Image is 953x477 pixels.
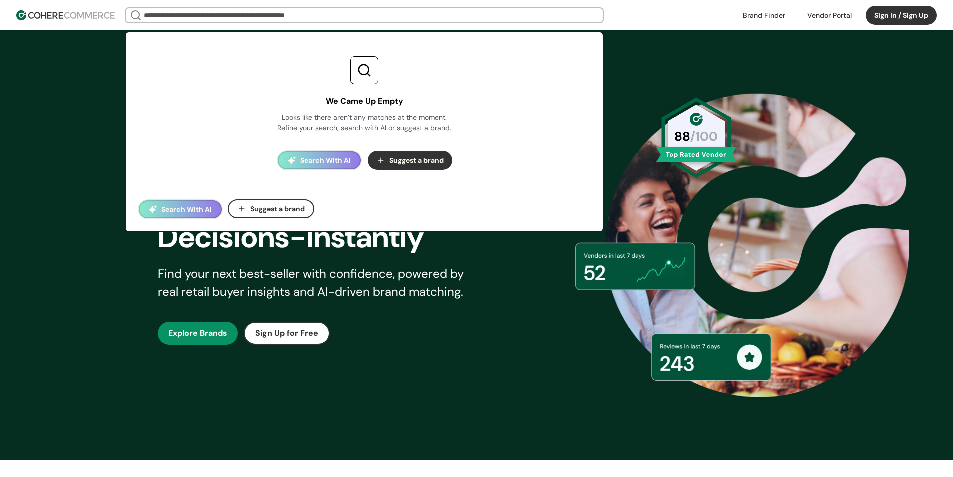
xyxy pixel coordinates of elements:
button: Sign In / Sign Up [866,6,937,25]
button: Explore Brands [158,322,238,345]
img: Cohere Logo [16,10,115,20]
div: Find your next best-seller with confidence, powered by real retail buyer insights and AI-driven b... [158,265,477,301]
button: Suggest a brand [368,151,452,170]
div: We Came Up Empty [326,95,403,107]
button: Sign Up for Free [244,322,330,345]
button: Search With AI [139,200,222,218]
button: Suggest a brand [228,199,314,218]
div: Looks like there aren’t any matches at the moment. Refine your search, search with AI or suggest ... [276,112,452,133]
div: Decisions-Instantly [158,215,494,260]
button: Search With AI [278,151,361,169]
